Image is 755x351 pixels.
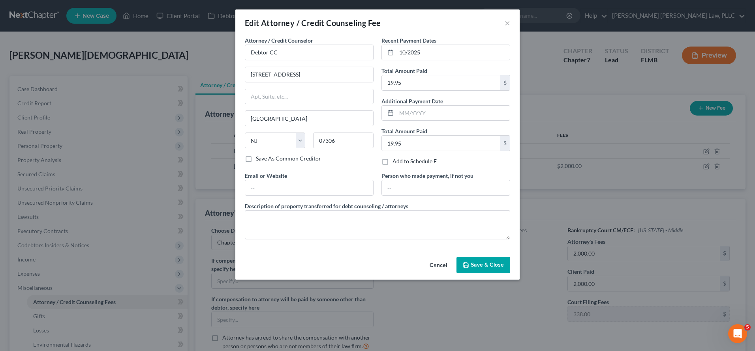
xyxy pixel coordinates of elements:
[245,67,373,82] input: Enter address...
[261,18,381,28] span: Attorney / Credit Counseling Fee
[744,324,751,330] span: 5
[500,136,510,151] div: $
[245,18,259,28] span: Edit
[245,172,287,180] label: Email or Website
[471,261,504,268] span: Save & Close
[256,155,321,162] label: Save As Common Creditor
[381,127,427,135] label: Total Amount Paid
[381,97,443,105] label: Additional Payment Date
[245,89,373,104] input: Apt, Suite, etc...
[245,180,373,195] input: --
[382,136,500,151] input: 0.00
[456,257,510,273] button: Save & Close
[381,172,473,180] label: Person who made payment, if not you
[396,45,510,60] input: MM/YYYY
[728,324,747,343] iframe: Intercom live chat
[393,157,437,165] label: Add to Schedule F
[245,202,408,210] label: Description of property transferred for debt counseling / attorneys
[381,67,427,75] label: Total Amount Paid
[423,258,453,273] button: Cancel
[313,133,374,148] input: Enter zip...
[382,180,510,195] input: --
[245,37,313,44] span: Attorney / Credit Counselor
[505,18,510,28] button: ×
[381,36,436,45] label: Recent Payment Dates
[382,75,500,90] input: 0.00
[245,45,374,60] input: Search creditor by name...
[500,75,510,90] div: $
[245,111,373,126] input: Enter city...
[396,106,510,121] input: MM/YYYY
